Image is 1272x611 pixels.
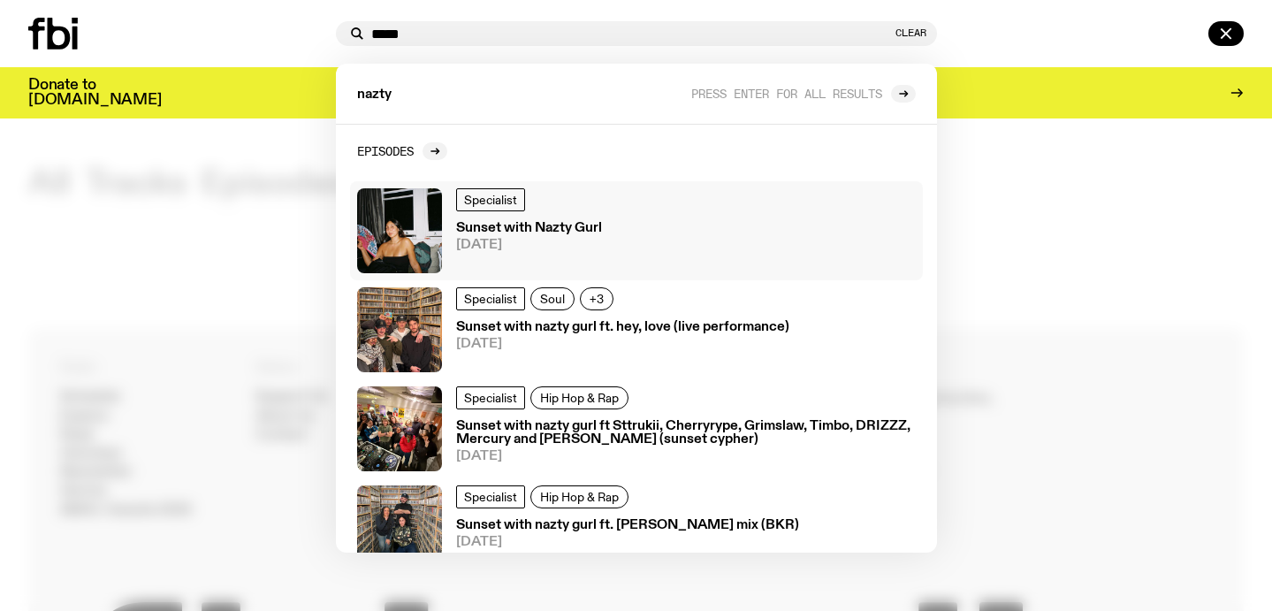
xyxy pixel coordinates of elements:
a: Press enter for all results [691,85,916,103]
a: SpecialistHip Hop & RapSunset with nazty gurl ft. [PERSON_NAME] mix (BKR)[DATE] [350,478,923,577]
h3: Donate to [DOMAIN_NAME] [28,78,162,108]
span: [DATE] [456,338,789,351]
a: SpecialistSoul+3Sunset with nazty gurl ft. hey, love (live performance)[DATE] [350,280,923,379]
h3: Sunset with nazty gurl ft. [PERSON_NAME] mix (BKR) [456,519,799,532]
span: [DATE] [456,536,799,549]
h3: Sunset with nazty gurl ft Sttrukii, Cherryrype, Grimslaw, Timbo, DRIZZZ, Mercury and [PERSON_NAME... [456,420,916,447]
a: Episodes [357,142,447,160]
span: [DATE] [456,450,916,463]
a: SpecialistSunset with Nazty Gurl[DATE] [350,181,923,280]
span: nazty [357,88,392,102]
a: SpecialistHip Hop & RapSunset with nazty gurl ft Sttrukii, Cherryrype, Grimslaw, Timbo, DRIZZZ, M... [350,379,923,478]
span: [DATE] [456,239,602,252]
h2: Episodes [357,144,414,157]
h3: Sunset with Nazty Gurl [456,222,602,235]
h3: Sunset with nazty gurl ft. hey, love (live performance) [456,321,789,334]
button: Clear [895,28,926,38]
span: Press enter for all results [691,87,882,100]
